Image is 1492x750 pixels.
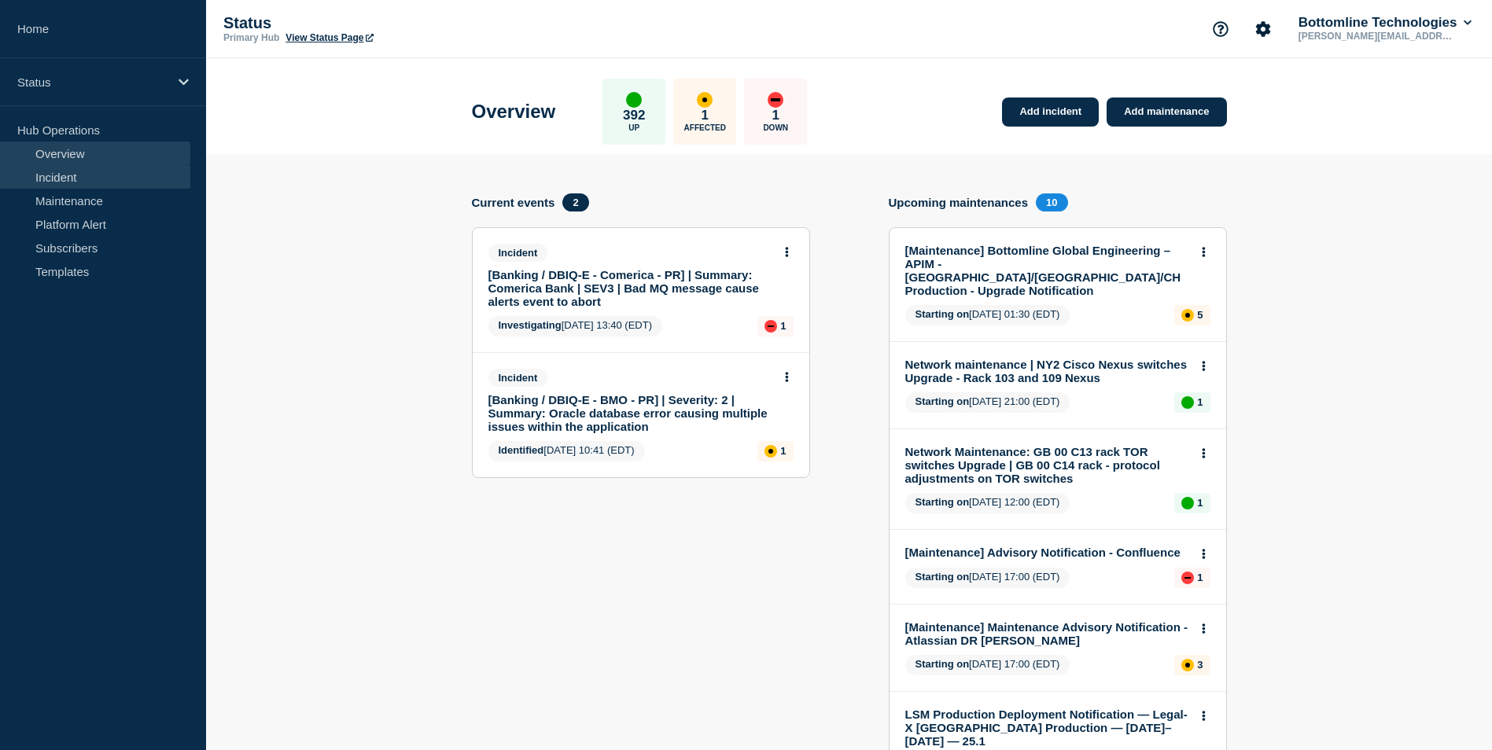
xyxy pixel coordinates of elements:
[1197,497,1203,509] p: 1
[905,493,1070,513] span: [DATE] 12:00 (EDT)
[764,445,777,458] div: affected
[626,92,642,108] div: up
[1181,396,1194,409] div: up
[499,319,562,331] span: Investigating
[488,268,772,308] a: [Banking / DBIQ-E - Comerica - PR] | Summary: Comerica Bank | SEV3 | Bad MQ message cause alerts ...
[1197,572,1203,583] p: 1
[905,244,1189,297] a: [Maintenance] Bottomline Global Engineering – APIM - [GEOGRAPHIC_DATA]/[GEOGRAPHIC_DATA]/CH Produ...
[684,123,726,132] p: Affected
[562,193,588,211] span: 2
[1295,31,1459,42] p: [PERSON_NAME][EMAIL_ADDRESS][PERSON_NAME][DOMAIN_NAME]
[488,441,645,461] span: [DATE] 10:41 (EDT)
[915,395,970,407] span: Starting on
[905,392,1070,413] span: [DATE] 21:00 (EDT)
[905,546,1189,559] a: [Maintenance] Advisory Notification - Confluence
[223,32,279,43] p: Primary Hub
[915,308,970,320] span: Starting on
[915,496,970,508] span: Starting on
[623,108,645,123] p: 392
[764,320,777,333] div: down
[905,445,1189,485] a: Network Maintenance: GB 00 C13 rack TOR switches Upgrade | GB 00 C14 rack - protocol adjustments ...
[889,196,1029,209] h4: Upcoming maintenances
[488,369,548,387] span: Incident
[472,196,555,209] h4: Current events
[499,444,544,456] span: Identified
[628,123,639,132] p: Up
[1295,15,1475,31] button: Bottomline Technologies
[17,75,168,89] p: Status
[772,108,779,123] p: 1
[905,358,1189,384] a: Network maintenance | NY2 Cisco Nexus switches Upgrade - Rack 103 and 109 Nexus
[697,92,713,108] div: affected
[488,244,548,262] span: Incident
[286,32,373,43] a: View Status Page
[1181,659,1194,671] div: affected
[905,568,1070,588] span: [DATE] 17:00 (EDT)
[472,101,556,123] h1: Overview
[763,123,788,132] p: Down
[1181,497,1194,509] div: up
[905,708,1189,748] a: LSM Production Deployment Notification — Legal-X [GEOGRAPHIC_DATA] Production — [DATE]–[DATE] — 25.1
[1002,97,1099,127] a: Add incident
[1247,13,1280,46] button: Account settings
[905,620,1189,647] a: [Maintenance] Maintenance Advisory Notification - Atlassian DR [PERSON_NAME]
[768,92,783,108] div: down
[702,108,709,123] p: 1
[1197,396,1203,408] p: 1
[780,445,786,457] p: 1
[1197,659,1203,671] p: 3
[1181,309,1194,322] div: affected
[915,571,970,583] span: Starting on
[1036,193,1067,211] span: 10
[1204,13,1237,46] button: Support
[915,658,970,670] span: Starting on
[1107,97,1226,127] a: Add maintenance
[905,305,1070,325] span: [DATE] 01:30 (EDT)
[223,14,538,32] p: Status
[1197,309,1203,321] p: 5
[905,655,1070,675] span: [DATE] 17:00 (EDT)
[488,316,663,336] span: [DATE] 13:40 (EDT)
[1181,572,1194,584] div: down
[488,393,772,433] a: [Banking / DBIQ-E - BMO - PR] | Severity: 2 | Summary: Oracle database error causing multiple iss...
[780,320,786,332] p: 1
